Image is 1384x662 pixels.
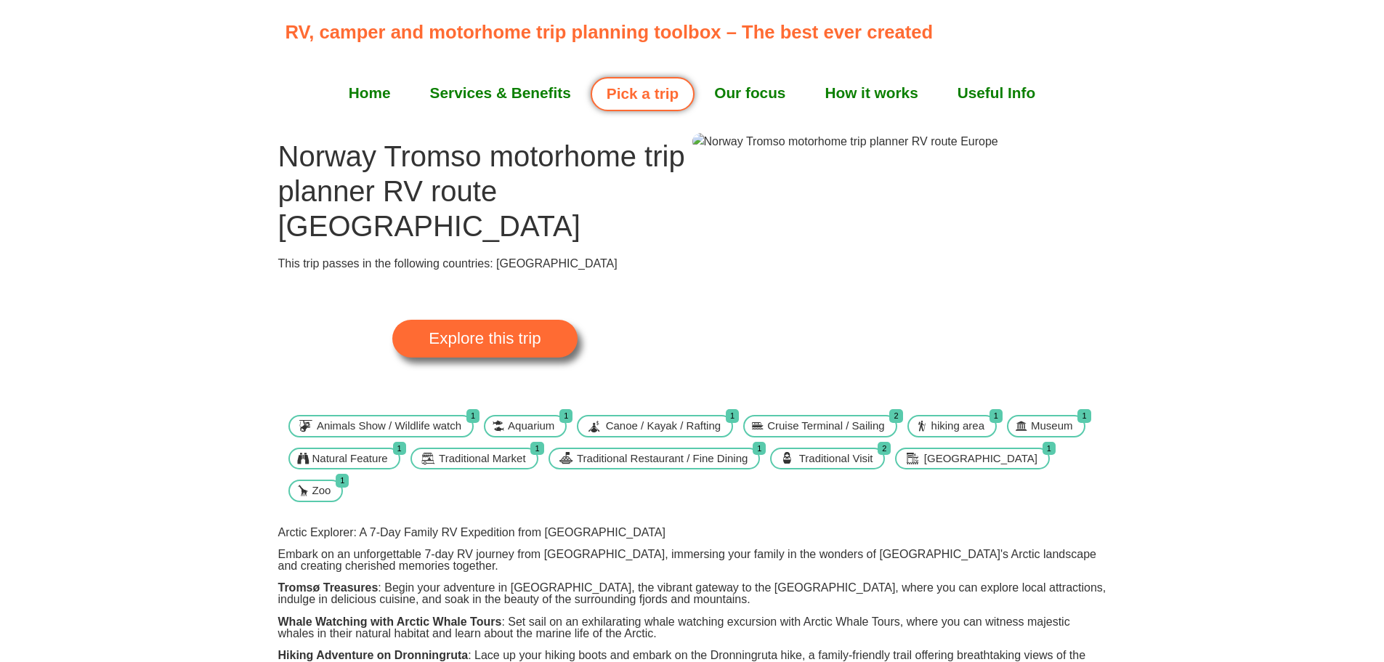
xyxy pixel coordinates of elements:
span: 1 [726,409,739,423]
p: Embark on an unforgettable 7-day RV journey from [GEOGRAPHIC_DATA], immersing your family in the ... [278,549,1106,572]
a: Explore this trip [392,320,577,358]
p: : Begin your adventure in [GEOGRAPHIC_DATA], the vibrant gateway to the [GEOGRAPHIC_DATA], where ... [278,582,1106,605]
a: Our focus [695,75,805,111]
a: Services & Benefits [410,75,591,111]
span: 1 [336,474,349,488]
span: Traditional Visit [796,451,877,467]
span: Museum [1027,418,1077,435]
p: RV, camper and motorhome trip planning toolbox – The best ever created [286,18,1107,46]
img: Norway Tromso motorhome trip planner RV route Europe [692,133,998,150]
span: Traditional Restaurant / Fine Dining [573,451,751,467]
span: 1 [559,409,572,423]
span: Zoo [309,483,335,499]
strong: Tromsø Treasures [278,581,379,594]
span: hiking area [928,418,988,435]
h1: Norway Tromso motorhome trip planner RV route [GEOGRAPHIC_DATA] [278,139,692,243]
p: : Set sail on an exhilarating whale watching excursion with Arctic Whale Tours, where you can wit... [278,616,1106,639]
a: How it works [805,75,937,111]
span: Natural Feature [309,451,392,467]
span: 1 [753,442,766,456]
span: Animals Show / Wildlife watch [313,418,465,435]
strong: Hiking Adventure on Dronningruta [278,649,469,661]
strong: Whale Watching with Arctic Whale Tours [278,615,502,628]
span: 1 [393,442,406,456]
span: 1 [990,409,1003,423]
span: Cruise Terminal / Sailing [764,418,888,435]
span: 1 [1043,442,1056,456]
a: Useful Info [938,75,1055,111]
nav: Menu [286,75,1099,111]
span: Canoe / Kayak / Rafting [602,418,724,435]
span: 2 [878,442,891,456]
p: Arctic Explorer: A 7-Day Family RV Expedition from [GEOGRAPHIC_DATA] [278,527,1106,538]
span: [GEOGRAPHIC_DATA] [920,451,1041,467]
span: Traditional Market [435,451,530,467]
span: 1 [530,442,543,456]
a: Pick a trip [591,77,695,111]
a: Home [329,75,410,111]
span: Explore this trip [429,331,541,347]
span: 1 [1077,409,1090,423]
span: 2 [889,409,902,423]
span: This trip passes in the following countries: [GEOGRAPHIC_DATA] [278,257,618,270]
span: Aquarium [504,418,558,435]
span: 1 [466,409,479,423]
